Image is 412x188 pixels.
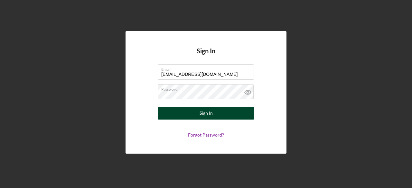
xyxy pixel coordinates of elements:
a: Forgot Password? [188,132,224,138]
label: Email [161,65,254,72]
label: Password [161,85,254,92]
h4: Sign In [197,47,215,64]
button: Sign In [158,107,254,120]
div: Sign In [200,107,213,120]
